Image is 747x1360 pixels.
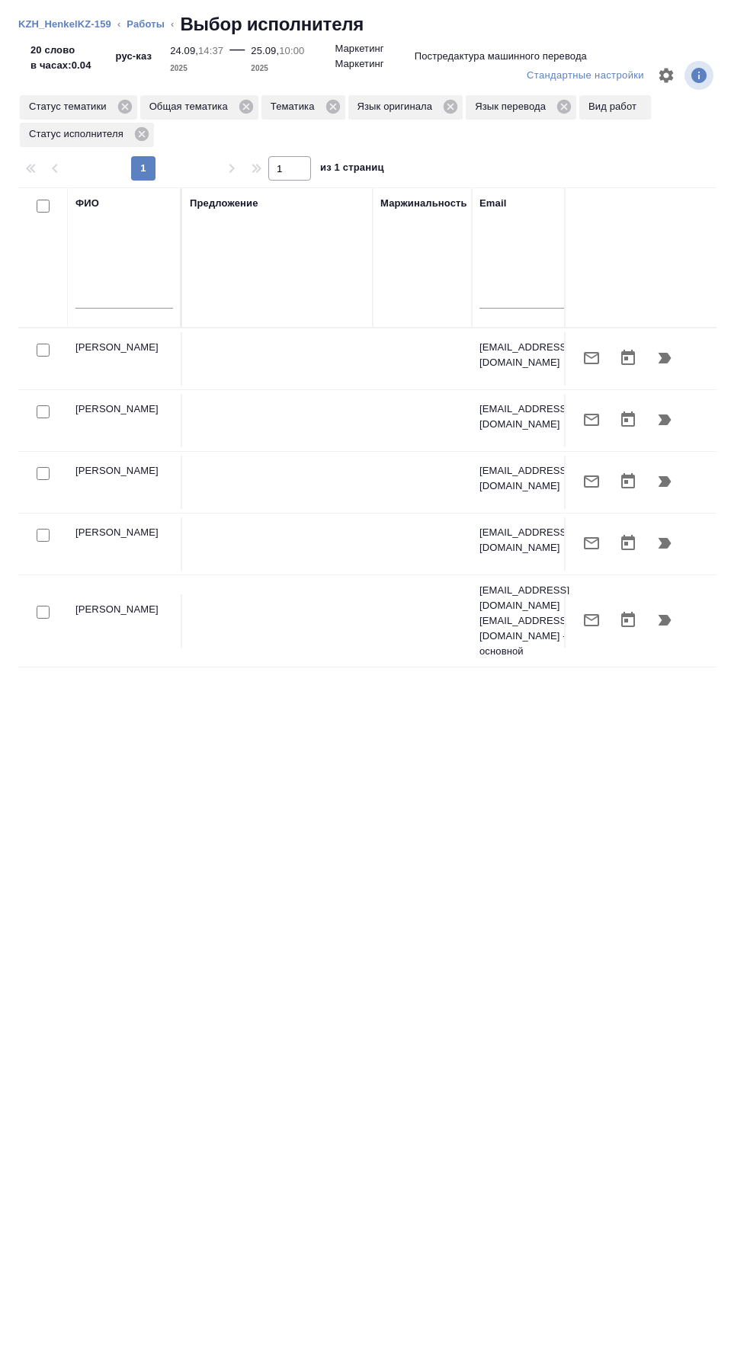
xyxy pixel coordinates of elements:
[37,467,50,480] input: Выбери исполнителей, чтобы отправить приглашение на работу
[170,45,198,56] p: 24.09,
[573,602,610,638] button: Отправить предложение о работе
[29,99,112,114] p: Статус тематики
[229,37,245,76] div: —
[75,196,99,211] div: ФИО
[335,41,383,56] p: Маркетинг
[251,45,279,56] p: 25.09,
[610,402,646,438] button: Открыть календарь загрузки
[68,594,182,648] td: [PERSON_NAME]
[320,158,384,181] span: из 1 страниц
[140,95,258,120] div: Общая тематика
[479,525,579,555] p: [EMAIL_ADDRESS][DOMAIN_NAME]
[279,45,304,56] p: 10:00
[68,456,182,509] td: [PERSON_NAME]
[357,99,438,114] p: Язык оригинала
[466,95,576,120] div: Язык перевода
[479,340,579,370] p: [EMAIL_ADDRESS][DOMAIN_NAME]
[68,394,182,447] td: [PERSON_NAME]
[37,405,50,418] input: Выбери исполнителей, чтобы отправить приглашение на работу
[479,463,579,494] p: [EMAIL_ADDRESS][DOMAIN_NAME]
[479,583,579,613] p: [EMAIL_ADDRESS][DOMAIN_NAME]
[37,344,50,357] input: Выбери исполнителей, чтобы отправить приглашение на работу
[479,613,579,659] p: [EMAIL_ADDRESS][DOMAIN_NAME] - основной
[37,529,50,542] input: Выбери исполнителей, чтобы отправить приглашение на работу
[380,196,467,211] div: Маржинальность
[180,12,364,37] h2: Выбор исполнителя
[573,340,610,376] button: Отправить предложение о работе
[261,95,345,120] div: Тематика
[610,463,646,500] button: Открыть календарь загрузки
[684,61,717,90] span: Посмотреть информацию
[20,95,137,120] div: Статус тематики
[149,99,233,114] p: Общая тематика
[479,196,506,211] div: Email
[127,18,165,30] a: Работы
[646,340,683,376] button: Продолжить
[171,17,174,32] li: ‹
[610,602,646,638] button: Открыть календарь загрузки
[475,99,551,114] p: Язык перевода
[479,402,579,432] p: [EMAIL_ADDRESS][DOMAIN_NAME]
[573,463,610,500] button: Отправить предложение о работе
[646,602,683,638] button: Продолжить
[30,43,91,58] p: 20 слово
[29,126,129,142] p: Статус исполнителя
[20,123,154,147] div: Статус исполнителя
[648,57,684,94] span: Настроить таблицу
[610,340,646,376] button: Открыть календарь загрузки
[37,606,50,619] input: Выбери исполнителей, чтобы отправить приглашение на работу
[415,49,587,64] p: Постредактура машинного перевода
[646,463,683,500] button: Продолжить
[646,525,683,562] button: Продолжить
[573,402,610,438] button: Отправить предложение о работе
[271,99,320,114] p: Тематика
[573,525,610,562] button: Отправить предложение о работе
[348,95,463,120] div: Язык оригинала
[610,525,646,562] button: Открыть календарь загрузки
[190,196,258,211] div: Предложение
[18,18,111,30] a: KZH_HenkelKZ-159
[198,45,223,56] p: 14:37
[18,12,729,37] nav: breadcrumb
[68,517,182,571] td: [PERSON_NAME]
[68,332,182,386] td: [PERSON_NAME]
[588,99,642,114] p: Вид работ
[646,402,683,438] button: Продолжить
[117,17,120,32] li: ‹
